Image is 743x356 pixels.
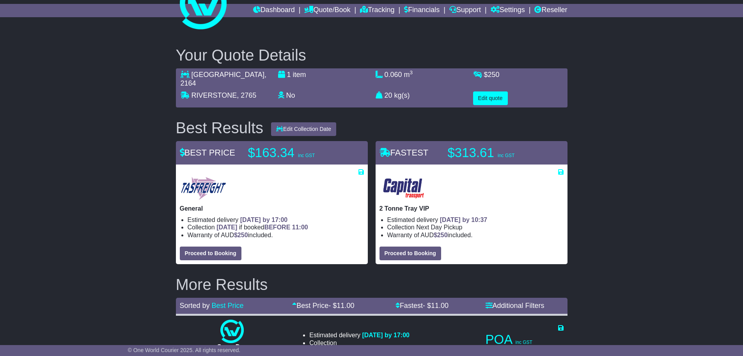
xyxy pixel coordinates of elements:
span: RIVERSTONE [192,91,237,99]
p: 2 Tonne Tray VIP [379,205,564,212]
li: Warranty of AUD included. [188,231,364,239]
span: [DATE] [216,224,237,231]
span: No [286,91,295,99]
span: [DATE] by 10:37 [440,216,488,223]
button: Proceed to Booking [379,247,441,260]
span: - $ [328,302,354,309]
span: - $ [423,302,449,309]
span: 11.00 [431,302,449,309]
span: [DATE] by 17:00 [240,216,288,223]
span: m [404,71,413,79]
a: Additional Filters [486,302,544,309]
p: General [180,205,364,212]
img: CapitalTransport: 2 Tonne Tray VIP [379,176,428,201]
img: One World Courier: Same Day Nationwide(quotes take 0.5-1 hour) [220,320,244,343]
span: inc GST [498,153,514,158]
a: Reseller [534,4,567,17]
span: 0.060 [385,71,402,79]
li: Estimated delivery [387,216,564,224]
sup: 3 [410,70,413,75]
a: Settings [491,4,525,17]
a: Quote/Book [304,4,350,17]
button: Edit quote [473,91,508,105]
li: Collection [309,339,410,347]
span: item [293,71,306,79]
img: Tasfreight: General [180,176,227,201]
span: BEFORE [264,224,291,231]
span: if booked [216,224,308,231]
span: , 2164 [181,71,266,87]
h2: Your Quote Details [176,47,567,64]
span: 20 [385,91,392,99]
span: FASTEST [379,148,429,157]
span: , 2765 [237,91,256,99]
li: Warranty of AUD included. [387,231,564,239]
div: Best Results [172,119,268,136]
a: Financials [404,4,440,17]
a: Tracking [360,4,394,17]
span: Next Day Pickup [416,224,462,231]
span: inc GST [298,153,315,158]
span: Sorted by [180,302,210,309]
span: 1 [287,71,291,79]
span: inc GST [516,340,532,345]
span: 250 [238,232,248,238]
a: Fastest- $11.00 [395,302,449,309]
a: Best Price- $11.00 [292,302,354,309]
li: Collection [188,224,364,231]
span: 250 [437,232,448,238]
span: $ [234,232,248,238]
span: kg(s) [394,91,410,99]
span: $ [484,71,500,79]
span: [DATE] by 17:00 [362,332,410,338]
span: BEST PRICE [180,148,235,157]
span: 11.00 [337,302,354,309]
a: Best Price [212,302,244,309]
h2: More Results [176,276,567,293]
p: POA [486,332,564,347]
p: $313.61 [448,145,545,161]
button: Edit Collection Date [271,122,336,136]
li: Estimated delivery [309,331,410,339]
span: [GEOGRAPHIC_DATA] [192,71,264,79]
span: 11:00 [292,224,308,231]
a: Dashboard [253,4,295,17]
span: © One World Courier 2025. All rights reserved. [128,347,241,353]
button: Proceed to Booking [180,247,241,260]
li: Estimated delivery [188,216,364,224]
a: Support [449,4,481,17]
li: Collection [387,224,564,231]
span: 250 [488,71,500,79]
p: $163.34 [248,145,346,161]
span: $ [434,232,448,238]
